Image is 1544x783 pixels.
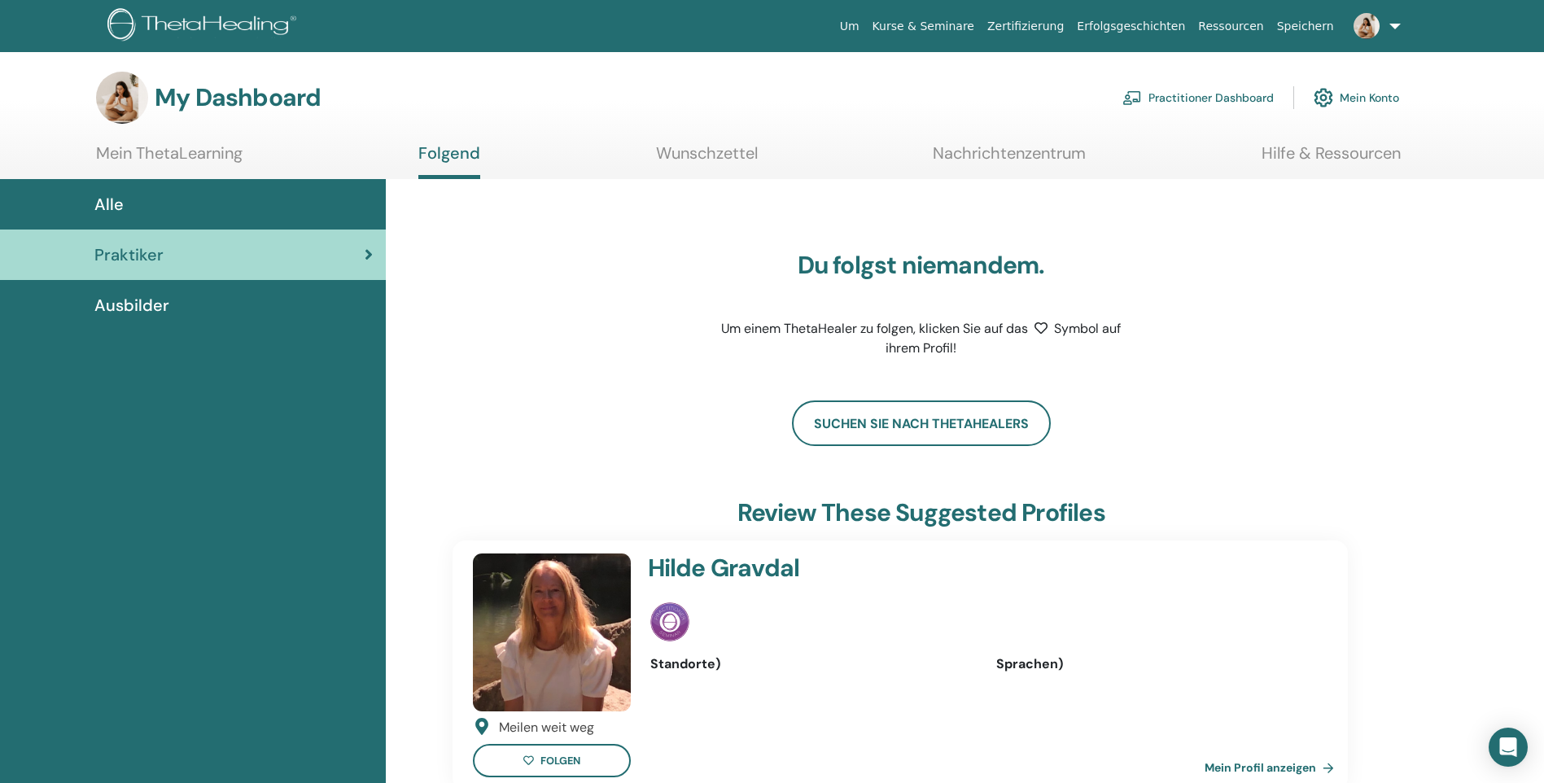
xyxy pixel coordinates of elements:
a: Suchen Sie nach ThetaHealers [792,400,1051,446]
div: Standorte) [650,654,972,674]
a: Hilfe & Ressourcen [1262,143,1401,175]
img: logo.png [107,8,302,45]
p: Um einem ThetaHealer zu folgen, klicken Sie auf das Symbol auf ihrem Profil! [718,319,1125,358]
img: default.jpg [473,553,631,711]
a: Um [833,11,866,42]
span: Alle [94,192,124,217]
div: Sprachen) [996,654,1318,674]
img: chalkboard-teacher.svg [1122,90,1142,105]
h3: My Dashboard [155,83,321,112]
a: Folgend [418,143,480,179]
div: Open Intercom Messenger [1489,728,1528,767]
a: Ressourcen [1192,11,1270,42]
a: Erfolgsgeschichten [1070,11,1192,42]
span: Ausbilder [94,293,169,317]
img: cog.svg [1314,84,1333,112]
a: Nachrichtenzentrum [933,143,1086,175]
a: Practitioner Dashboard [1122,80,1274,116]
h3: Du folgst niemandem. [718,251,1125,280]
a: Wunschzettel [656,143,758,175]
div: Meilen weit weg [499,718,594,737]
img: default.jpg [96,72,148,124]
h4: Hilde Gravdal [648,553,1205,583]
button: folgen [473,744,631,777]
h3: Review these suggested profiles [737,498,1105,527]
a: Mein Konto [1314,80,1399,116]
span: Praktiker [94,243,164,267]
a: Zertifizierung [981,11,1070,42]
img: default.jpg [1354,13,1380,39]
a: Speichern [1271,11,1341,42]
a: Kurse & Seminare [866,11,981,42]
a: Mein ThetaLearning [96,143,243,175]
